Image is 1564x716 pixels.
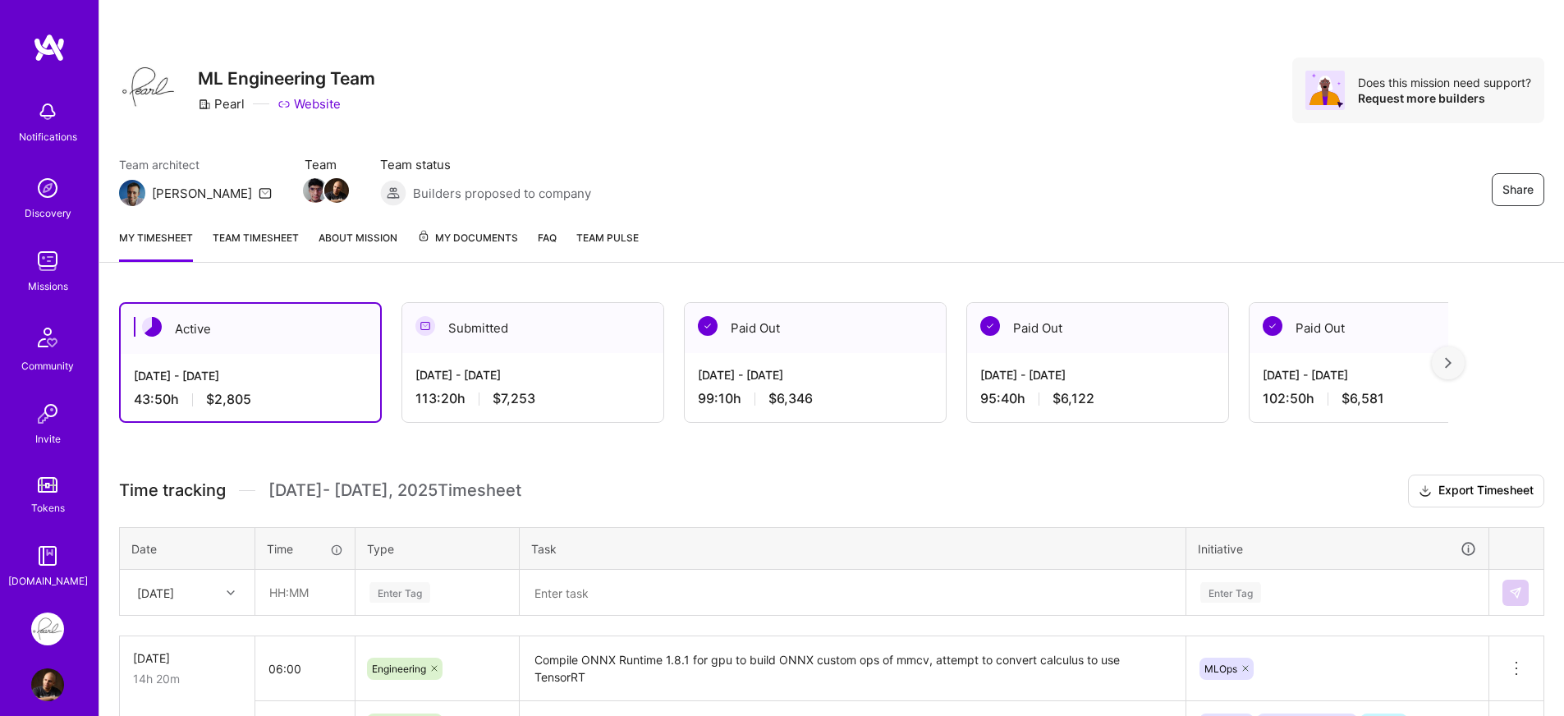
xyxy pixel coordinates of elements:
[538,229,557,262] a: FAQ
[319,229,397,262] a: About Mission
[152,185,252,202] div: [PERSON_NAME]
[227,589,235,597] i: icon Chevron
[268,480,521,501] span: [DATE] - [DATE] , 2025 Timesheet
[25,204,71,222] div: Discovery
[21,357,74,374] div: Community
[119,480,226,501] span: Time tracking
[31,499,65,516] div: Tokens
[369,580,430,605] div: Enter Tag
[380,180,406,206] img: Builders proposed to company
[402,303,663,353] div: Submitted
[980,390,1215,407] div: 95:40 h
[1198,539,1477,558] div: Initiative
[1408,475,1544,507] button: Export Timesheet
[1342,390,1384,407] span: $6,581
[8,572,88,590] div: [DOMAIN_NAME]
[521,638,1184,700] textarea: Compile ONNX Runtime 1.8.1 for gpu to build ONNX custom ops of mmcv, attempt to convert calculus ...
[1445,357,1452,369] img: right
[213,229,299,262] a: Team timesheet
[413,185,591,202] span: Builders proposed to company
[768,390,813,407] span: $6,346
[35,430,61,447] div: Invite
[133,670,241,687] div: 14h 20m
[1358,90,1531,106] div: Request more builders
[27,613,68,645] a: Pearl: ML Engineering Team
[28,278,68,295] div: Missions
[1509,586,1522,599] img: Submit
[355,527,520,570] th: Type
[685,303,946,353] div: Paid Out
[33,33,66,62] img: logo
[305,156,347,173] span: Team
[698,316,718,336] img: Paid Out
[198,95,245,112] div: Pearl
[1200,580,1261,605] div: Enter Tag
[417,229,518,247] span: My Documents
[415,366,650,383] div: [DATE] - [DATE]
[698,390,933,407] div: 99:10 h
[415,390,650,407] div: 113:20 h
[576,229,639,262] a: Team Pulse
[256,571,354,614] input: HH:MM
[1502,181,1534,198] span: Share
[198,68,375,89] h3: ML Engineering Team
[134,391,367,408] div: 43:50 h
[980,366,1215,383] div: [DATE] - [DATE]
[28,318,67,357] img: Community
[142,317,162,337] img: Active
[198,98,211,111] i: icon CompanyGray
[1419,483,1432,500] i: icon Download
[305,177,326,204] a: Team Member Avatar
[417,229,518,262] a: My Documents
[576,232,639,244] span: Team Pulse
[324,178,349,203] img: Team Member Avatar
[31,613,64,645] img: Pearl: ML Engineering Team
[980,316,1000,336] img: Paid Out
[27,668,68,701] a: User Avatar
[1263,316,1282,336] img: Paid Out
[1263,366,1497,383] div: [DATE] - [DATE]
[119,180,145,206] img: Team Architect
[1250,303,1511,353] div: Paid Out
[698,366,933,383] div: [DATE] - [DATE]
[31,95,64,128] img: bell
[31,397,64,430] img: Invite
[134,367,367,384] div: [DATE] - [DATE]
[137,584,174,601] div: [DATE]
[1263,390,1497,407] div: 102:50 h
[303,178,328,203] img: Team Member Avatar
[520,527,1186,570] th: Task
[380,156,591,173] span: Team status
[493,390,535,407] span: $7,253
[38,477,57,493] img: tokens
[1204,663,1237,675] span: MLOps
[133,649,241,667] div: [DATE]
[372,663,426,675] span: Engineering
[121,304,380,354] div: Active
[119,156,272,173] span: Team architect
[255,647,355,691] input: HH:MM
[206,391,251,408] span: $2,805
[415,316,435,336] img: Submitted
[967,303,1228,353] div: Paid Out
[119,229,193,262] a: My timesheet
[19,128,77,145] div: Notifications
[1305,71,1345,110] img: Avatar
[1358,75,1531,90] div: Does this mission need support?
[120,527,255,570] th: Date
[119,57,178,117] img: Company Logo
[267,540,343,558] div: Time
[1053,390,1094,407] span: $6,122
[259,186,272,200] i: icon Mail
[31,668,64,701] img: User Avatar
[31,245,64,278] img: teamwork
[277,95,341,112] a: Website
[31,539,64,572] img: guide book
[31,172,64,204] img: discovery
[326,177,347,204] a: Team Member Avatar
[1492,173,1544,206] button: Share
